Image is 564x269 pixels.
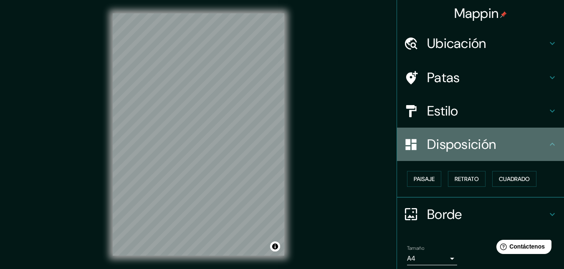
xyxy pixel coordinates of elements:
[492,171,536,187] button: Cuadrado
[407,245,424,251] font: Tamaño
[455,175,479,183] font: Retrato
[113,13,284,256] canvas: Mapa
[407,254,415,263] font: A4
[427,69,460,86] font: Patas
[427,206,462,223] font: Borde
[500,11,507,18] img: pin-icon.png
[427,136,496,153] font: Disposición
[397,128,564,161] div: Disposición
[407,171,441,187] button: Paisaje
[499,175,530,183] font: Cuadrado
[397,198,564,231] div: Borde
[454,5,499,22] font: Mappin
[414,175,435,183] font: Paisaje
[397,27,564,60] div: Ubicación
[397,94,564,128] div: Estilo
[397,61,564,94] div: Patas
[448,171,486,187] button: Retrato
[490,236,555,260] iframe: Lanzador de widgets de ayuda
[427,102,458,120] font: Estilo
[270,241,280,251] button: Activar o desactivar atribución
[427,35,486,52] font: Ubicación
[407,252,457,265] div: A4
